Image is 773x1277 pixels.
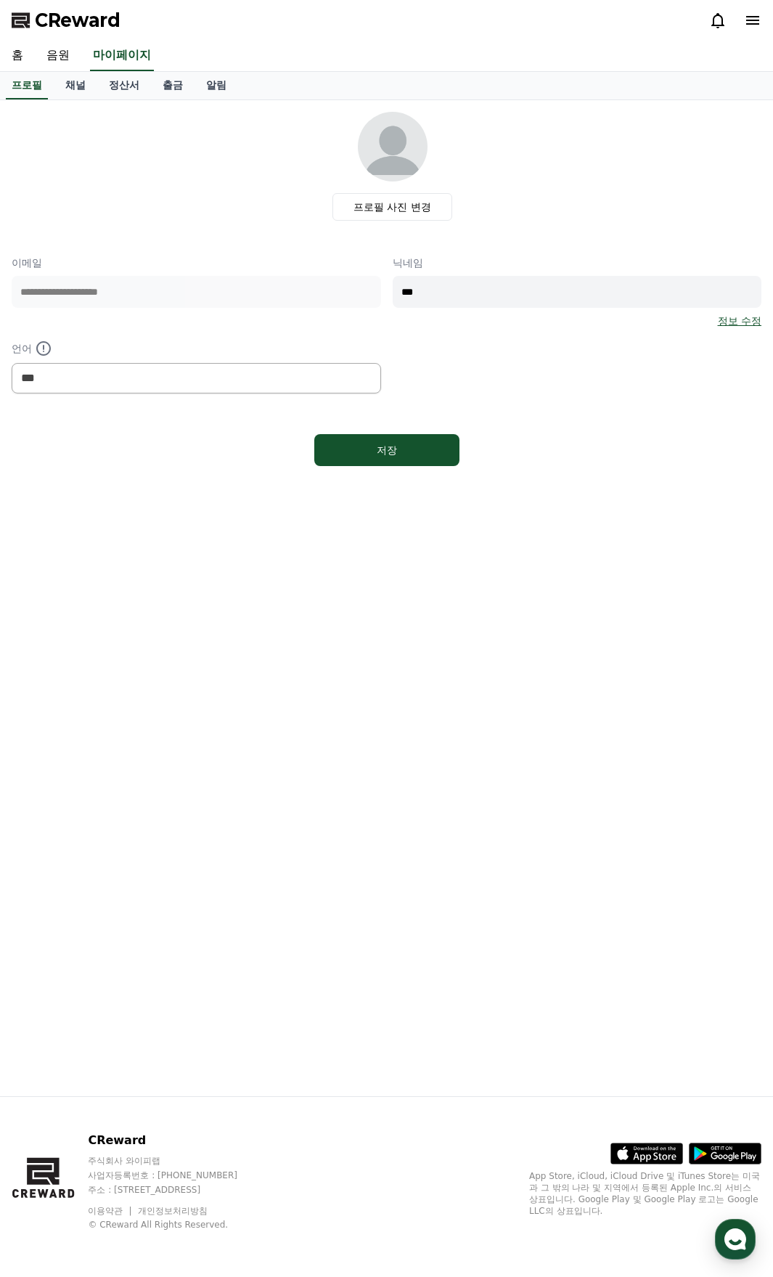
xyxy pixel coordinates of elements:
a: CReward [12,9,120,32]
img: profile_image [358,112,428,181]
a: 음원 [35,41,81,71]
p: App Store, iCloud, iCloud Drive 및 iTunes Store는 미국과 그 밖의 나라 및 지역에서 등록된 Apple Inc.의 서비스 상표입니다. Goo... [529,1170,761,1217]
p: 사업자등록번호 : [PHONE_NUMBER] [88,1170,265,1181]
a: 출금 [151,72,195,99]
p: © CReward All Rights Reserved. [88,1219,265,1231]
p: 이메일 [12,256,381,270]
p: 주소 : [STREET_ADDRESS] [88,1184,265,1196]
p: 주식회사 와이피랩 [88,1155,265,1167]
a: 알림 [195,72,238,99]
button: 저장 [314,434,459,466]
p: 닉네임 [393,256,762,270]
a: 정산서 [97,72,151,99]
p: 언어 [12,340,381,357]
span: CReward [35,9,120,32]
div: 저장 [343,443,430,457]
label: 프로필 사진 변경 [332,193,452,221]
a: 정보 수정 [718,314,761,328]
a: 마이페이지 [90,41,154,71]
a: 개인정보처리방침 [138,1206,208,1216]
a: 이용약관 [88,1206,134,1216]
p: CReward [88,1132,265,1149]
a: 채널 [54,72,97,99]
a: 프로필 [6,72,48,99]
